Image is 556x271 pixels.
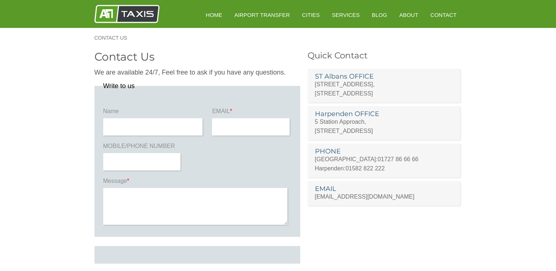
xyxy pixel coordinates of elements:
[315,164,453,173] p: Harpenden:
[297,6,325,24] a: Cities
[315,117,453,135] p: 5 Station Approach, [STREET_ADDRESS]
[378,156,419,162] a: 01727 86 66 66
[94,68,300,77] p: We are available 24/7, Feel free to ask if you have any questions.
[229,6,295,24] a: Airport Transfer
[367,6,392,24] a: Blog
[103,177,291,188] label: Message
[315,155,453,164] p: [GEOGRAPHIC_DATA]:
[394,6,423,24] a: About
[212,107,291,118] label: EMAIL
[103,83,135,89] legend: Write to us
[103,107,205,118] label: Name
[345,165,385,171] a: 01582 822 222
[315,194,415,200] a: [EMAIL_ADDRESS][DOMAIN_NAME]
[315,80,453,98] p: [STREET_ADDRESS], [STREET_ADDRESS]
[315,185,453,192] h3: EMAIL
[315,148,453,155] h3: PHONE
[94,5,159,23] img: A1 Taxis
[315,111,453,117] h3: Harpenden OFFICE
[201,6,227,24] a: HOME
[94,35,135,40] a: Contact Us
[327,6,365,24] a: Services
[103,142,182,153] label: MOBILE/PHONE NUMBER
[315,73,453,80] h3: ST Albans OFFICE
[425,6,462,24] a: Contact
[308,51,462,60] h3: Quick Contact
[94,51,300,62] h2: Contact Us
